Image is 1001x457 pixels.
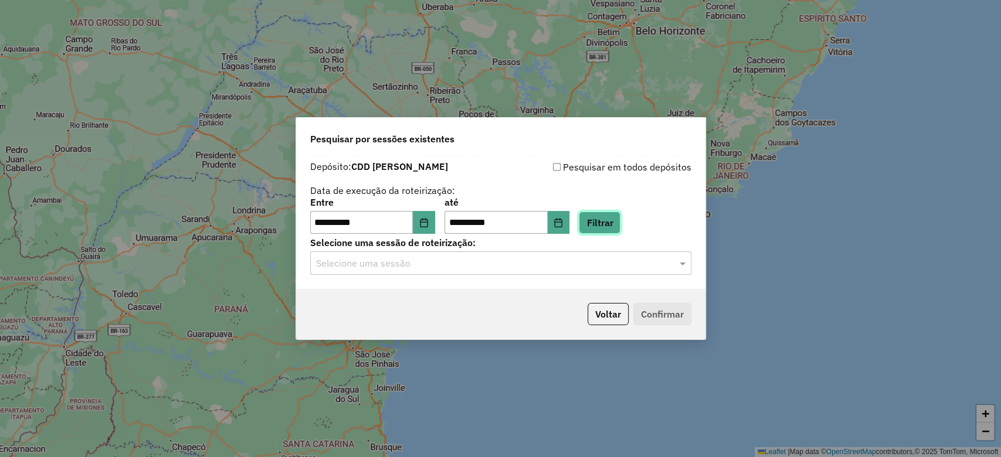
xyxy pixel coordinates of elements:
[413,211,435,234] button: Choose Date
[310,132,454,146] span: Pesquisar por sessões existentes
[444,195,569,209] label: até
[310,183,455,197] label: Data de execução da roteirização:
[588,303,629,325] button: Voltar
[310,236,691,250] label: Selecione uma sessão de roteirização:
[351,161,448,172] strong: CDD [PERSON_NAME]
[310,159,448,173] label: Depósito:
[310,195,435,209] label: Entre
[548,211,570,234] button: Choose Date
[501,160,691,174] div: Pesquisar em todos depósitos
[579,212,620,234] button: Filtrar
